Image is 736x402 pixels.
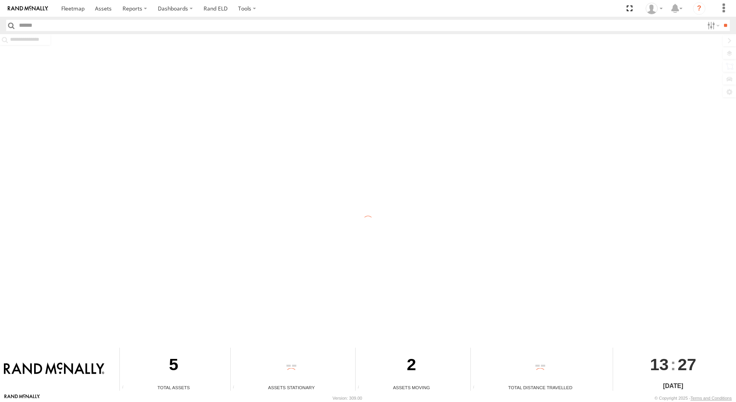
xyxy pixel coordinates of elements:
span: 13 [650,348,669,381]
div: Total distance travelled by all assets within specified date range and applied filters [471,385,482,391]
div: 2 [356,348,468,384]
span: 27 [677,348,696,381]
a: Visit our Website [4,394,40,402]
div: Assets Moving [356,384,468,391]
div: : [613,348,733,381]
div: Version: 309.00 [333,396,362,400]
div: Total number of Enabled Assets [120,385,131,391]
div: Total number of assets current stationary. [231,385,242,391]
div: 5 [120,348,227,384]
div: Gene Roberts [643,3,665,14]
div: Total Assets [120,384,227,391]
div: Assets Stationary [231,384,352,391]
div: Total number of assets current in transit. [356,385,367,391]
label: Search Filter Options [704,20,721,31]
div: Total Distance Travelled [471,384,610,391]
a: Terms and Conditions [691,396,732,400]
div: © Copyright 2025 - [655,396,732,400]
img: rand-logo.svg [8,6,48,11]
i: ? [693,2,705,15]
img: Rand McNally [4,362,104,376]
div: [DATE] [613,381,733,391]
